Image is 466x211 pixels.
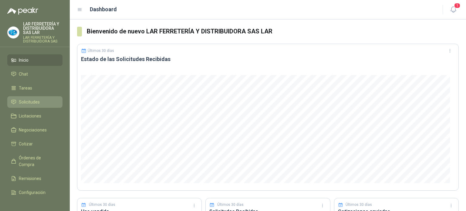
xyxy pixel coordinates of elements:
p: Últimos 30 días [88,49,114,53]
a: Inicio [7,54,62,66]
button: 1 [448,4,459,15]
a: Solicitudes [7,96,62,108]
a: Licitaciones [7,110,62,122]
a: Negociaciones [7,124,62,136]
p: Últimos 30 días [346,202,372,208]
p: LAR FERRETERÍA Y DISTRIBUIDORA SAS LAR [23,22,62,35]
span: Remisiones [19,175,41,182]
span: Tareas [19,85,32,91]
a: Órdenes de Compra [7,152,62,170]
a: Configuración [7,187,62,198]
a: Chat [7,68,62,80]
span: Licitaciones [19,113,41,119]
span: Inicio [19,57,29,63]
h3: Estado de las Solicitudes Recibidas [81,56,455,63]
span: Negociaciones [19,127,47,133]
p: Últimos 30 días [89,202,115,208]
a: Tareas [7,82,62,94]
span: Chat [19,71,28,77]
p: LAR FERRETERÍA Y DISTRIBUIDORA SAS [23,36,62,43]
span: Órdenes de Compra [19,155,57,168]
p: Últimos 30 días [217,202,244,208]
span: Cotizar [19,141,33,147]
a: Remisiones [7,173,62,184]
img: Company Logo [8,27,19,38]
img: Logo peakr [7,7,38,15]
span: 1 [454,3,461,9]
span: Configuración [19,189,46,196]
a: Cotizar [7,138,62,150]
h1: Dashboard [90,5,117,14]
h3: Bienvenido de nuevo LAR FERRETERÍA Y DISTRIBUIDORA SAS LAR [87,27,459,36]
span: Solicitudes [19,99,40,105]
